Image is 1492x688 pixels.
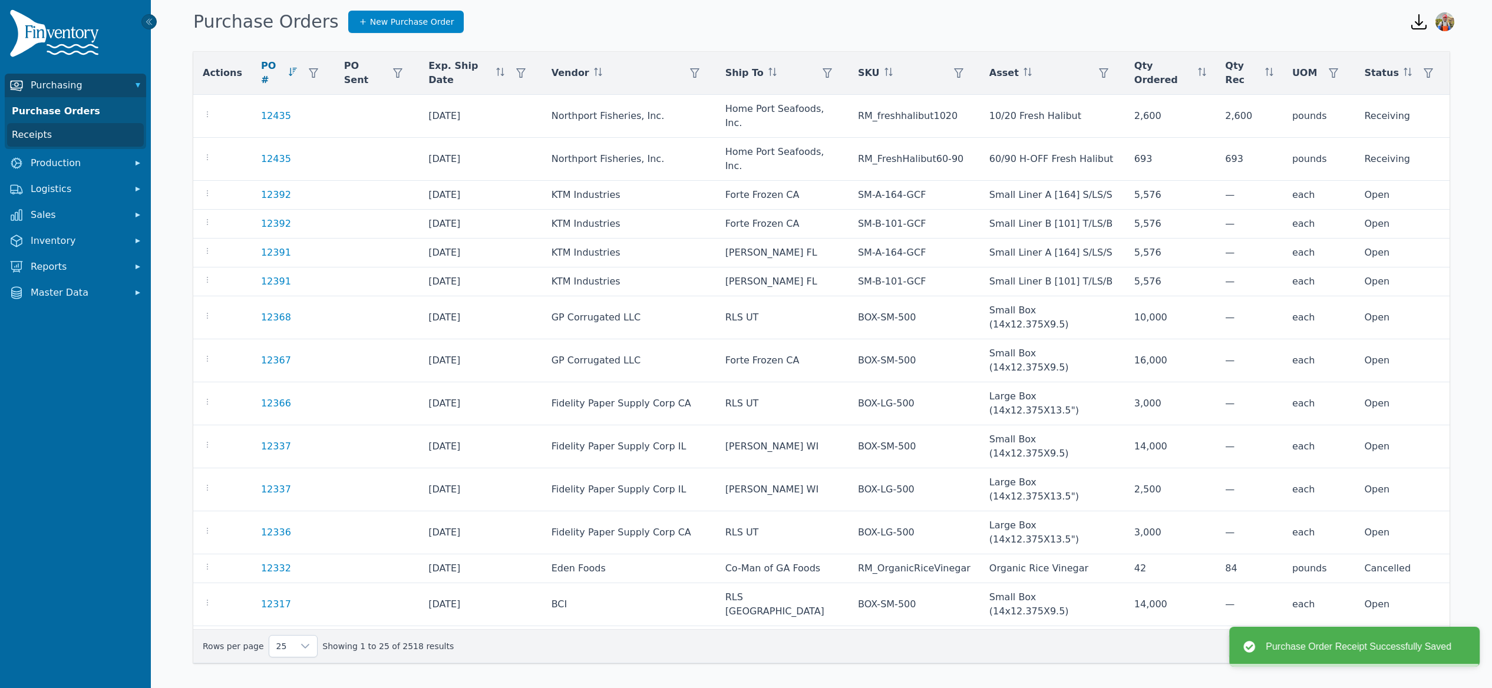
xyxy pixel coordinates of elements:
a: 12337 [261,439,291,454]
button: Inventory [5,229,146,253]
span: PO Sent [344,59,381,87]
span: Asset [989,66,1019,80]
td: — [1216,181,1283,210]
a: 12391 [261,246,291,260]
td: 84 [1216,554,1283,583]
button: Page 2 [1299,634,1322,658]
span: Logistics [31,182,125,196]
a: 12336 [261,525,291,540]
span: UOM [1292,66,1318,80]
td: 5,576 [1125,181,1216,210]
td: Small Box (14x12.375X9.5) [980,296,1125,339]
td: 60/90 H-OFF Fresh Halibut [980,138,1125,181]
td: [DATE] [419,210,542,239]
td: Small Box (14x12.375X9.5) [980,425,1125,468]
td: Open [1355,583,1450,626]
span: Showing 1 to 25 of 2518 results [322,640,454,652]
td: [DATE] [419,138,542,181]
td: each [1283,511,1355,554]
td: 14,000 [1125,583,1216,626]
td: Open [1355,425,1450,468]
td: — [1216,626,1283,669]
td: Home Port Seafoods, Inc. [716,95,849,138]
td: Receiving [1355,95,1450,138]
button: Production [5,151,146,175]
td: each [1283,181,1355,210]
span: Reports [31,260,125,274]
td: Large Box (14x12.375X13.5") [980,511,1125,554]
td: pounds [1283,138,1355,181]
td: [DATE] [419,468,542,511]
td: each [1283,267,1355,296]
td: each [1283,468,1355,511]
td: Organic Rice Vinegar [980,554,1125,583]
td: BOX-LG-500 [849,511,980,554]
td: Open [1355,511,1450,554]
td: — [1216,382,1283,425]
td: [DATE] [419,425,542,468]
td: KTM Industries [542,267,716,296]
span: New Purchase Order [370,16,454,28]
td: RM_FreshHalibut60-90 [849,138,980,181]
td: — [1216,468,1283,511]
td: Eden Foods [542,554,716,583]
td: Fidelity Paper Supply Corp IL [542,425,716,468]
td: [DATE] [419,296,542,339]
td: BOX-SM-500 [849,339,980,382]
span: Actions [203,66,242,80]
td: [DATE] [419,267,542,296]
td: [DATE] [419,511,542,554]
button: Last Page [1417,634,1440,658]
button: Next Page [1393,634,1417,658]
td: — [1216,511,1283,554]
span: Vendor [552,66,589,80]
a: 12435 [261,109,291,123]
td: KTM Industries [542,239,716,267]
td: [PERSON_NAME] FL [716,239,849,267]
span: Rows per page [269,636,294,657]
td: each [1283,339,1355,382]
button: Page 3 [1322,634,1346,658]
td: BCI [542,626,716,669]
button: Reports [5,255,146,279]
td: Open [1355,626,1450,669]
td: [DATE] [419,583,542,626]
td: RLS [GEOGRAPHIC_DATA] [716,626,849,669]
td: Small Box (14x12.375X9.5) [980,339,1125,382]
h1: Purchase Orders [193,11,339,32]
td: KTM Industries [542,210,716,239]
td: Fidelity Paper Supply Corp CA [542,511,716,554]
button: Logistics [5,177,146,201]
td: Open [1355,382,1450,425]
td: BOX-LG-500 [849,382,980,425]
td: [PERSON_NAME] FL [716,267,849,296]
td: — [1216,210,1283,239]
td: BOX-SM-500 [849,583,980,626]
button: Master Data [5,281,146,305]
a: Purchase Orders [7,100,144,123]
td: Northport Fisheries, Inc. [542,138,716,181]
td: SM-B-101-GCF [849,267,980,296]
td: 2,600 [1125,95,1216,138]
td: — [1216,583,1283,626]
img: Finventory [9,9,104,62]
td: Northport Fisheries, Inc. [542,95,716,138]
td: Small Liner A [164] S/LS/S [980,239,1125,267]
td: [PERSON_NAME] WI [716,468,849,511]
button: Purchasing [5,74,146,97]
td: Receiving [1355,138,1450,181]
td: Forte Frozen CA [716,339,849,382]
td: each [1283,296,1355,339]
td: BOX-LG-500 [849,626,980,669]
td: 5,576 [1125,210,1216,239]
a: New Purchase Order [348,11,464,33]
td: RLS UT [716,511,849,554]
td: [DATE] [419,626,542,669]
td: Cancelled [1355,554,1450,583]
td: SM-B-101-GCF [849,210,980,239]
a: 12391 [261,274,291,289]
td: Small Box (14x12.375X9.5) [980,583,1125,626]
td: RM_freshhalibut1020 [849,95,980,138]
td: Open [1355,468,1450,511]
td: each [1283,583,1355,626]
